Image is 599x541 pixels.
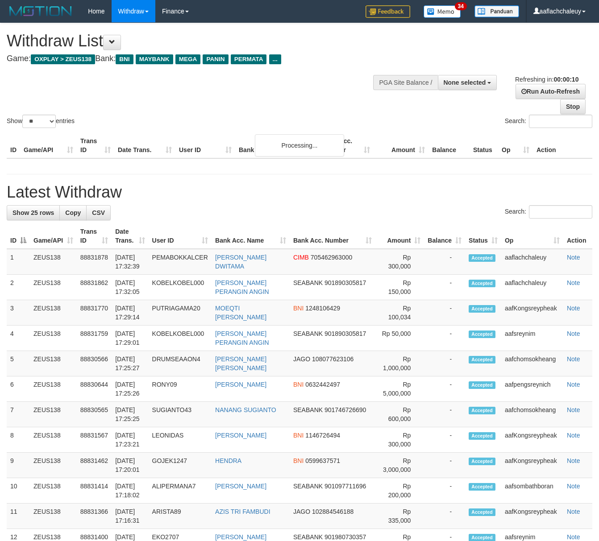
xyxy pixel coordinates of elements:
td: PEMABOKKALCER [149,249,212,275]
td: 5 [7,351,30,376]
img: panduan.png [474,5,519,17]
td: aafpengsreynich [501,376,563,402]
td: Rp 3,000,000 [375,453,424,478]
td: 11 [7,504,30,529]
td: aafchomsokheang [501,402,563,427]
a: CSV [86,205,111,220]
td: aafKongsreypheak [501,300,563,326]
button: None selected [438,75,497,90]
span: JAGO [293,508,310,515]
td: 88831366 [77,504,112,529]
td: KOBELKOBEL000 [149,326,212,351]
td: 2 [7,275,30,300]
span: Accepted [469,407,495,414]
img: Button%20Memo.svg [424,5,461,18]
td: Rp 50,000 [375,326,424,351]
span: Copy 0599637571 to clipboard [305,457,340,464]
span: MAYBANK [136,54,173,64]
td: [DATE] 17:20:01 [112,453,148,478]
a: Note [567,457,580,464]
td: 88830644 [77,376,112,402]
span: SEABANK [293,406,323,413]
th: Date Trans. [114,133,175,158]
td: [DATE] 17:25:25 [112,402,148,427]
td: ZEUS138 [30,453,77,478]
td: [DATE] 17:29:14 [112,300,148,326]
th: User ID: activate to sort column ascending [149,223,212,249]
td: aafKongsreypheak [501,504,563,529]
span: ... [269,54,281,64]
td: Rp 600,000 [375,402,424,427]
span: Accepted [469,508,495,516]
td: RONY09 [149,376,212,402]
a: AZIS TRI FAMBUDI [215,508,270,515]
a: [PERSON_NAME] [215,533,266,541]
span: Show 25 rows [12,209,54,216]
td: Rp 5,000,000 [375,376,424,402]
span: Accepted [469,356,495,363]
td: 88831414 [77,478,112,504]
label: Search: [505,205,592,219]
td: [DATE] 17:29:01 [112,326,148,351]
a: [PERSON_NAME] [215,483,266,490]
td: ZEUS138 [30,351,77,376]
td: - [424,300,465,326]
td: LEONIDAS [149,427,212,453]
td: aaflachchaleuy [501,275,563,300]
td: - [424,275,465,300]
td: aafKongsreypheak [501,427,563,453]
th: Game/API [20,133,77,158]
th: Amount [374,133,428,158]
td: 7 [7,402,30,427]
a: Note [567,254,580,261]
label: Search: [505,115,592,128]
td: Rp 200,000 [375,478,424,504]
td: Rp 150,000 [375,275,424,300]
td: [DATE] 17:23:21 [112,427,148,453]
a: [PERSON_NAME] PERANGIN ANGIN [215,279,269,295]
a: Show 25 rows [7,205,60,220]
th: Op [498,133,533,158]
span: PANIN [203,54,228,64]
span: Copy 901097711696 to clipboard [324,483,366,490]
strong: 00:00:10 [553,76,578,83]
td: 88830566 [77,351,112,376]
a: [PERSON_NAME] PERANGIN ANGIN [215,330,269,346]
td: 88831878 [77,249,112,275]
td: aafKongsreypheak [501,453,563,478]
input: Search: [529,115,592,128]
td: ALIPERMANA7 [149,478,212,504]
td: ZEUS138 [30,249,77,275]
td: ZEUS138 [30,326,77,351]
a: Note [567,330,580,337]
span: Accepted [469,330,495,338]
td: 8 [7,427,30,453]
a: [PERSON_NAME] [215,432,266,439]
td: ARISTA89 [149,504,212,529]
span: Accepted [469,254,495,262]
a: Run Auto-Refresh [516,84,586,99]
th: Bank Acc. Name: activate to sort column ascending [212,223,290,249]
td: PUTRIAGAMA20 [149,300,212,326]
span: Accepted [469,458,495,465]
span: Accepted [469,280,495,287]
td: 88831862 [77,275,112,300]
th: Amount: activate to sort column ascending [375,223,424,249]
td: Rp 300,000 [375,249,424,275]
td: GOJEK1247 [149,453,212,478]
span: OXPLAY > ZEUS138 [31,54,95,64]
td: 1 [7,249,30,275]
div: Processing... [255,134,344,157]
span: 34 [455,2,467,10]
span: CIMB [293,254,309,261]
h4: Game: Bank: [7,54,391,63]
a: [PERSON_NAME] [215,381,266,388]
th: Bank Acc. Number [319,133,374,158]
span: Copy 901980730357 to clipboard [324,533,366,541]
img: Feedback.jpg [366,5,410,18]
span: Copy 901746726690 to clipboard [324,406,366,413]
input: Search: [529,205,592,219]
td: SUGIANTO43 [149,402,212,427]
a: Note [567,279,580,286]
td: - [424,478,465,504]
